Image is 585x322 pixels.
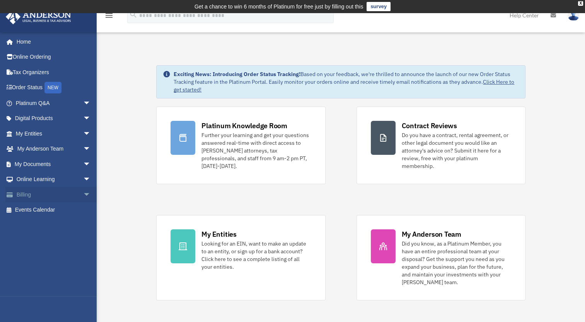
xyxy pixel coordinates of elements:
[5,111,102,126] a: Digital Productsarrow_drop_down
[367,2,391,11] a: survey
[5,187,102,202] a: Billingarrow_drop_down
[201,121,287,130] div: Platinum Knowledge Room
[5,126,102,141] a: My Entitiesarrow_drop_down
[5,80,102,96] a: Order StatusNEW
[156,107,325,184] a: Platinum Knowledge Room Further your learning and get your questions answered real-time with dire...
[83,156,99,172] span: arrow_drop_down
[201,229,236,239] div: My Entities
[174,70,518,93] div: Based on your feedback, we're thrilled to announce the launch of our new Order Status Tracking fe...
[356,215,525,300] a: My Anderson Team Did you know, as a Platinum Member, you have an entire professional team at your...
[83,141,99,157] span: arrow_drop_down
[201,240,311,271] div: Looking for an EIN, want to make an update to an entity, or sign up for a bank account? Click her...
[104,11,114,20] i: menu
[5,49,102,65] a: Online Ordering
[5,156,102,172] a: My Documentsarrow_drop_down
[5,172,102,187] a: Online Learningarrow_drop_down
[83,111,99,127] span: arrow_drop_down
[104,14,114,20] a: menu
[3,9,73,24] img: Anderson Advisors Platinum Portal
[83,187,99,203] span: arrow_drop_down
[402,131,511,170] div: Do you have a contract, rental agreement, or other legal document you would like an attorney's ad...
[83,126,99,142] span: arrow_drop_down
[174,78,514,93] a: Click Here to get started!
[5,64,102,80] a: Tax Organizers
[356,107,525,184] a: Contract Reviews Do you have a contract, rental agreement, or other legal document you would like...
[129,10,138,19] i: search
[5,141,102,157] a: My Anderson Teamarrow_drop_down
[194,2,363,11] div: Get a chance to win 6 months of Platinum for free just by filling out this
[44,82,61,93] div: NEW
[5,95,102,111] a: Platinum Q&Aarrow_drop_down
[5,34,99,49] a: Home
[578,1,583,6] div: close
[174,71,300,78] strong: Exciting News: Introducing Order Status Tracking!
[156,215,325,300] a: My Entities Looking for an EIN, want to make an update to an entity, or sign up for a bank accoun...
[201,131,311,170] div: Further your learning and get your questions answered real-time with direct access to [PERSON_NAM...
[5,202,102,218] a: Events Calendar
[402,121,457,130] div: Contract Reviews
[402,229,461,239] div: My Anderson Team
[402,240,511,286] div: Did you know, as a Platinum Member, you have an entire professional team at your disposal? Get th...
[568,10,579,21] img: User Pic
[83,172,99,188] span: arrow_drop_down
[83,95,99,111] span: arrow_drop_down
